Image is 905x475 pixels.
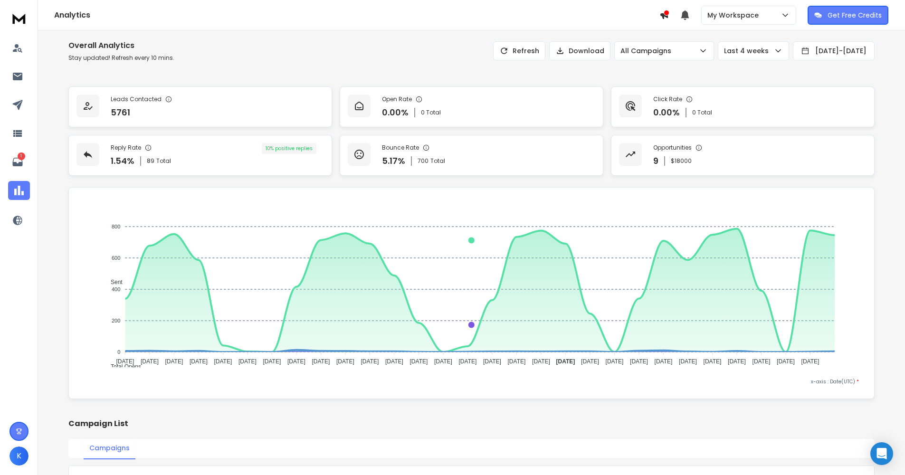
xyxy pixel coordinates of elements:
a: Reply Rate1.54%89Total10% positive replies [68,135,332,176]
span: Total Opens [104,363,141,370]
div: Open Intercom Messenger [870,442,893,465]
tspan: [DATE] [728,358,746,365]
div: 10 % positive replies [262,143,316,154]
span: Total [430,157,445,165]
tspan: [DATE] [434,358,452,365]
tspan: [DATE] [263,358,281,365]
h2: Campaign List [68,418,875,429]
button: [DATE]-[DATE] [793,41,875,60]
tspan: [DATE] [385,358,403,365]
a: Open Rate0.00%0 Total [340,86,603,127]
tspan: 400 [112,286,120,292]
button: Download [549,41,610,60]
button: K [10,446,29,465]
tspan: 200 [112,318,120,323]
tspan: [DATE] [801,358,819,365]
p: 5761 [111,106,130,119]
button: Campaigns [84,437,135,459]
p: 0.00 % [653,106,680,119]
tspan: [DATE] [704,358,722,365]
p: Stay updated! Refresh every 10 mins. [68,54,174,62]
span: Sent [104,279,123,285]
tspan: [DATE] [777,358,795,365]
p: All Campaigns [620,46,675,56]
tspan: [DATE] [655,358,673,365]
tspan: [DATE] [679,358,697,365]
button: Refresh [493,41,545,60]
a: Click Rate0.00%0 Total [611,86,875,127]
tspan: 800 [112,224,120,229]
p: Get Free Credits [828,10,882,20]
tspan: [DATE] [459,358,477,365]
p: 1.54 % [111,154,134,168]
p: 0 Total [421,109,441,116]
span: Total [156,157,171,165]
tspan: [DATE] [630,358,648,365]
tspan: [DATE] [483,358,501,365]
tspan: [DATE] [165,358,183,365]
h1: Analytics [54,9,659,21]
h1: Overall Analytics [68,40,174,51]
a: 1 [8,152,27,171]
p: Reply Rate [111,144,141,152]
p: Click Rate [653,95,682,103]
tspan: [DATE] [238,358,257,365]
tspan: [DATE] [141,358,159,365]
p: x-axis : Date(UTC) [84,378,859,385]
tspan: [DATE] [116,358,134,365]
tspan: [DATE] [287,358,305,365]
tspan: [DATE] [606,358,624,365]
p: Opportunities [653,144,692,152]
a: Leads Contacted5761 [68,86,332,127]
p: Refresh [513,46,539,56]
p: $ 18000 [671,157,692,165]
tspan: [DATE] [508,358,526,365]
p: 1 [18,152,25,160]
p: My Workspace [707,10,762,20]
tspan: 600 [112,255,120,261]
tspan: [DATE] [214,358,232,365]
tspan: [DATE] [556,358,575,365]
tspan: [DATE] [361,358,379,365]
p: 9 [653,154,658,168]
tspan: [DATE] [410,358,428,365]
button: Get Free Credits [808,6,888,25]
p: Leads Contacted [111,95,162,103]
p: 0 Total [692,109,712,116]
tspan: [DATE] [190,358,208,365]
tspan: [DATE] [532,358,550,365]
p: 5.17 % [382,154,405,168]
a: Opportunities9$18000 [611,135,875,176]
p: Last 4 weeks [724,46,772,56]
tspan: [DATE] [753,358,771,365]
span: 700 [418,157,429,165]
span: 89 [147,157,154,165]
tspan: [DATE] [581,358,599,365]
p: Open Rate [382,95,412,103]
tspan: 0 [117,349,120,355]
img: logo [10,9,29,27]
p: 0.00 % [382,106,409,119]
p: Download [569,46,604,56]
tspan: [DATE] [336,358,354,365]
a: Bounce Rate5.17%700Total [340,135,603,176]
tspan: [DATE] [312,358,330,365]
p: Bounce Rate [382,144,419,152]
